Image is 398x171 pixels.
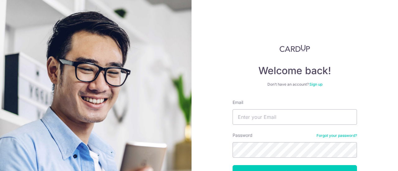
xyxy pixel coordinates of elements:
[317,133,357,138] a: Forgot your password?
[280,45,310,52] img: CardUp Logo
[233,132,252,138] label: Password
[233,82,357,87] div: Don’t have an account?
[233,109,357,125] input: Enter your Email
[233,99,243,106] label: Email
[309,82,322,87] a: Sign up
[233,65,357,77] h4: Welcome back!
